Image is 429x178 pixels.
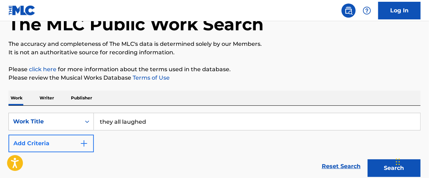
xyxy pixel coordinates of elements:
div: Drag [396,151,400,172]
p: Work [8,91,25,105]
p: Publisher [69,91,94,105]
a: click here [29,66,56,73]
iframe: Chat Widget [394,144,429,178]
a: Reset Search [318,159,364,174]
p: Please review the Musical Works Database [8,74,421,82]
button: Add Criteria [8,135,94,152]
p: Please for more information about the terms used in the database. [8,65,421,74]
a: Terms of Use [131,74,170,81]
p: It is not an authoritative source for recording information. [8,48,421,57]
a: Public Search [342,4,356,18]
button: Search [368,159,421,177]
img: 9d2ae6d4665cec9f34b9.svg [80,139,88,148]
div: Help [360,4,374,18]
a: Log In [378,2,421,19]
img: MLC Logo [8,5,36,16]
img: help [363,6,371,15]
p: Writer [37,91,56,105]
h1: The MLC Public Work Search [8,14,264,35]
p: The accuracy and completeness of The MLC's data is determined solely by our Members. [8,40,421,48]
div: Work Title [13,117,77,126]
img: search [344,6,353,15]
